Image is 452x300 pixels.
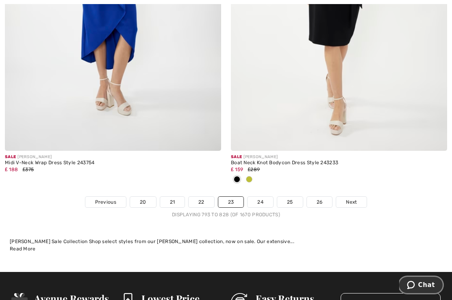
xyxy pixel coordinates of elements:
[10,238,442,245] div: [PERSON_NAME] Sale Collection Shop select styles from our [PERSON_NAME] collection, now on sale. ...
[248,197,273,207] a: 24
[5,167,18,172] span: ₤ 188
[218,197,244,207] a: 23
[231,173,243,187] div: Black
[231,154,242,159] span: Sale
[399,276,444,296] iframe: Opens a widget where you can chat to one of our agents
[231,167,243,172] span: ₤ 159
[23,167,34,172] span: ₤375
[95,198,116,206] span: Previous
[231,160,447,166] div: Boat Neck Knot Bodycon Dress Style 243233
[5,154,221,160] div: [PERSON_NAME]
[5,154,16,159] span: Sale
[130,197,156,207] a: 20
[231,154,447,160] div: [PERSON_NAME]
[189,197,214,207] a: 22
[346,198,357,206] span: Next
[248,167,260,172] span: ₤289
[5,160,221,166] div: Midi V-Neck Wrap Dress Style 243754
[277,197,303,207] a: 25
[85,197,126,207] a: Previous
[243,173,255,187] div: Wasabi
[307,197,332,207] a: 26
[336,197,367,207] a: Next
[160,197,185,207] a: 21
[10,246,36,252] span: Read More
